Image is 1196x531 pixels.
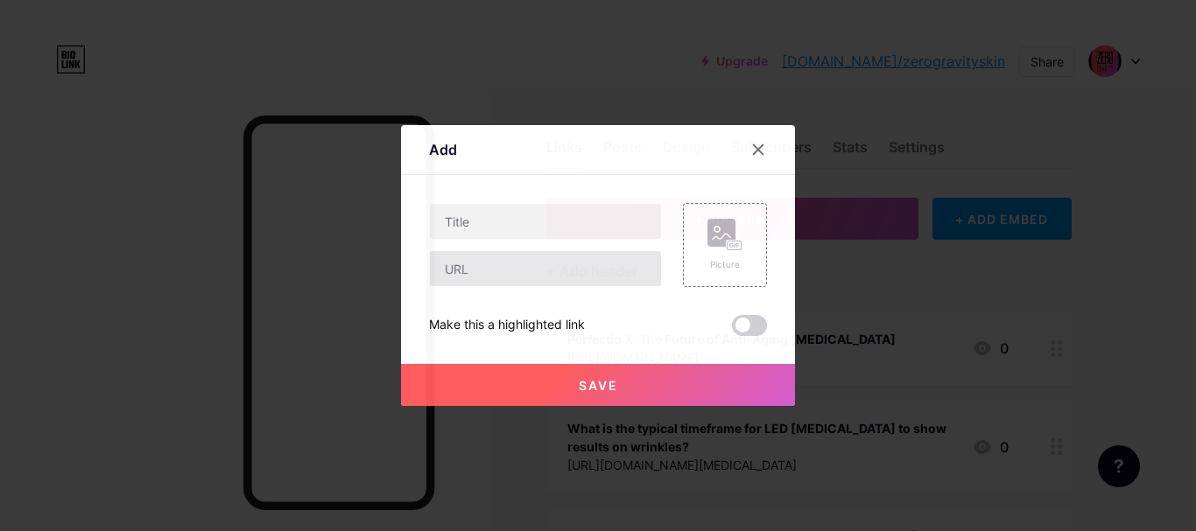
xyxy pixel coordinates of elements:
div: Make this a highlighted link [429,315,585,336]
input: URL [430,251,661,286]
span: Save [579,378,618,393]
div: Add [429,139,457,160]
input: Title [430,204,661,239]
button: Save [401,364,795,406]
div: Picture [707,258,742,271]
